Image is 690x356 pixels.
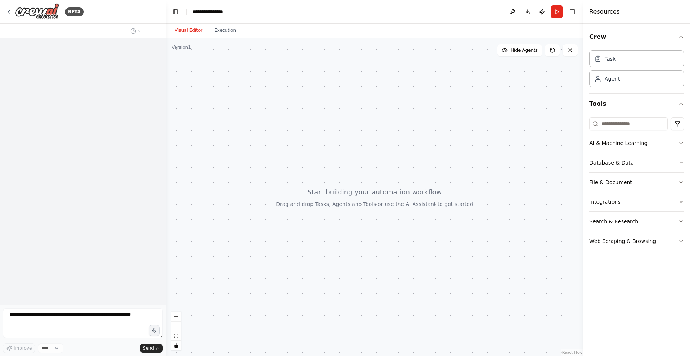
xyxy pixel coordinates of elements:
div: Version 1 [172,44,191,50]
button: Search & Research [589,212,684,231]
button: Hide Agents [497,44,542,56]
button: Database & Data [589,153,684,172]
div: Agent [605,75,620,82]
h4: Resources [589,7,620,16]
button: Tools [589,94,684,114]
button: Crew [589,27,684,47]
span: Hide Agents [511,47,538,53]
div: React Flow controls [171,312,181,350]
button: zoom out [171,322,181,331]
div: Tools [589,114,684,257]
span: Improve [14,345,32,351]
button: Hide right sidebar [567,7,578,17]
img: Logo [15,3,59,20]
button: zoom in [171,312,181,322]
div: Integrations [589,198,620,206]
button: Click to speak your automation idea [149,325,160,336]
div: AI & Machine Learning [589,139,647,147]
button: Web Scraping & Browsing [589,231,684,251]
button: Improve [3,343,35,353]
div: Web Scraping & Browsing [589,237,656,245]
button: AI & Machine Learning [589,133,684,153]
button: toggle interactivity [171,341,181,350]
button: Start a new chat [148,27,160,35]
nav: breadcrumb [193,8,223,16]
button: Visual Editor [169,23,208,38]
button: Execution [208,23,242,38]
button: Switch to previous chat [127,27,145,35]
button: File & Document [589,173,684,192]
button: fit view [171,331,181,341]
div: Database & Data [589,159,634,166]
a: React Flow attribution [562,350,582,355]
span: Send [143,345,154,351]
button: Send [140,344,163,353]
div: BETA [65,7,84,16]
button: Hide left sidebar [170,7,181,17]
div: Search & Research [589,218,638,225]
button: Integrations [589,192,684,211]
div: Task [605,55,616,62]
div: File & Document [589,179,632,186]
div: Crew [589,47,684,93]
